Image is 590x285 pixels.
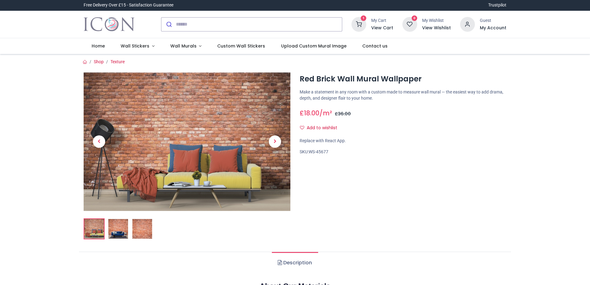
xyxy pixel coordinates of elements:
span: WS-45677 [309,149,328,154]
a: Shop [94,59,104,64]
button: Submit [161,18,176,31]
a: Texture [110,59,125,64]
span: Contact us [362,43,388,49]
a: Description [272,252,318,274]
span: 18.00 [304,109,319,118]
a: Wall Murals [162,38,210,54]
a: View Wishlist [422,25,451,31]
sup: 1 [361,15,367,21]
span: 36.00 [338,111,351,117]
span: Wall Stickers [121,43,149,49]
div: Replace with React App. [300,138,506,144]
span: /m² [319,109,332,118]
a: Logo of Icon Wall Stickers [84,16,135,33]
a: 0 [402,21,417,26]
a: Wall Stickers [113,38,162,54]
img: Red Brick Wall Mural Wallpaper [84,72,290,211]
p: Make a statement in any room with a custom made to measure wall mural — the easiest way to add dr... [300,89,506,101]
span: Wall Murals [170,43,197,49]
div: SKU: [300,149,506,155]
img: WS-45677-03 [132,219,152,239]
span: Home [92,43,105,49]
h1: Red Brick Wall Mural Wallpaper [300,74,506,84]
div: Free Delivery Over £15 - Satisfaction Guarantee [84,2,173,8]
span: Previous [93,135,105,148]
a: Next [260,93,290,190]
div: Guest [480,18,506,24]
a: Previous [84,93,114,190]
button: Add to wishlistAdd to wishlist [300,123,343,133]
span: Next [269,135,281,148]
a: View Cart [371,25,393,31]
div: My Cart [371,18,393,24]
img: WS-45677-02 [108,219,128,239]
span: £ [300,109,319,118]
a: My Account [480,25,506,31]
span: Upload Custom Mural Image [281,43,347,49]
img: Red Brick Wall Mural Wallpaper [84,219,104,239]
div: My Wishlist [422,18,451,24]
i: Add to wishlist [300,126,304,130]
img: Icon Wall Stickers [84,16,135,33]
span: Custom Wall Stickers [217,43,265,49]
sup: 0 [412,15,418,21]
span: £ [335,111,351,117]
a: 1 [351,21,366,26]
a: Trustpilot [488,2,506,8]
